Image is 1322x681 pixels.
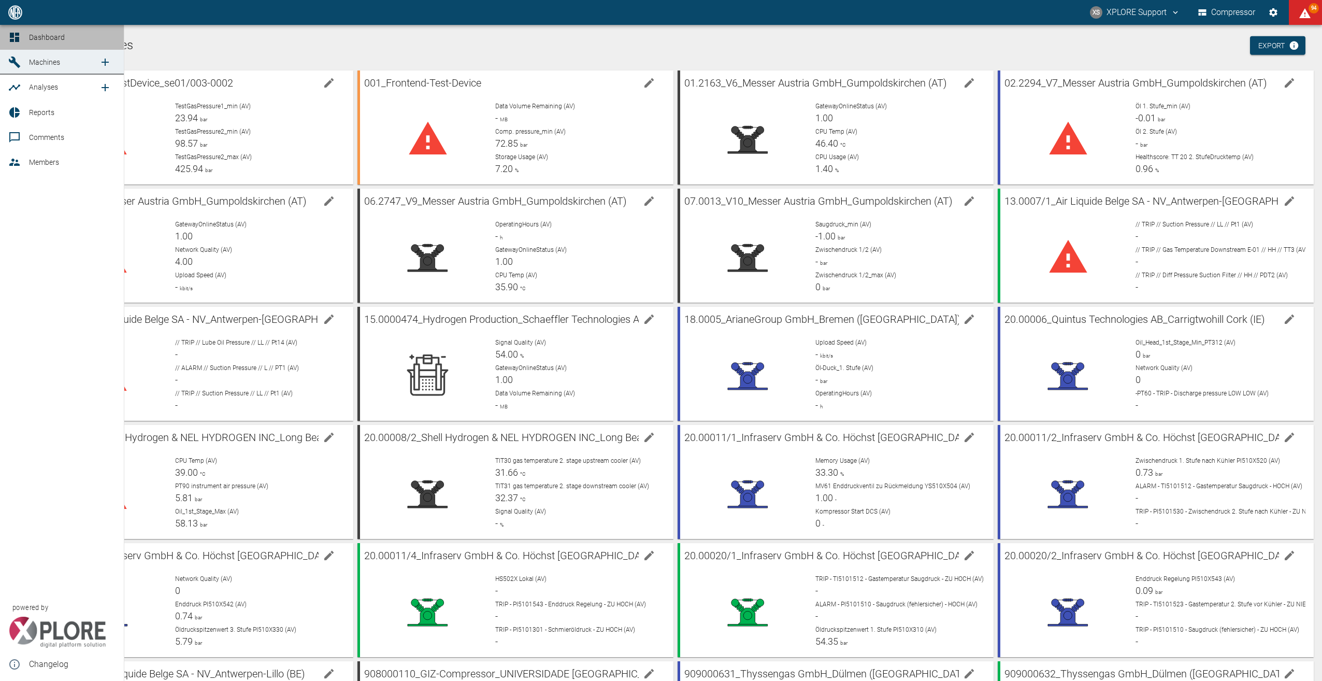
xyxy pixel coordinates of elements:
a: 20.00020/2_Infraserv GmbH & Co. Höchst [GEOGRAPHIC_DATA] (DE)_002-2000020/2edit machineEnddruck R... [998,543,1314,657]
button: edit machine [319,427,339,448]
span: Zwischendruck 1. Stufe nach Kühler PI510X520 (AV) [1136,457,1280,464]
span: GatewayOnlineStatus (AV) [815,103,887,110]
span: // TRIP // Gas Temperature Downstream E-01 // HH // TT3 (AV) [1136,246,1307,253]
span: Dashboard [29,33,65,41]
a: Export [1250,36,1305,55]
a: 20.00011/4_Infraserv GmbH & Co. Höchst [GEOGRAPHIC_DATA] (DE)_002-2000011/4edit machineHS502X Lok... [357,543,673,657]
span: MB [498,117,508,122]
span: 908000110_GIZ-Compressor_UNIVERSIDADE [GEOGRAPHIC_DATA] (BR) [364,668,692,680]
button: edit machine [639,191,659,211]
span: ALARM - TI5101512 - Gastemperatur Saugdruck - HOCH (AV) [1136,483,1302,490]
span: 0.73 [1136,467,1153,478]
button: edit machine [1279,545,1300,566]
span: Members [29,158,59,166]
button: edit machine [319,191,339,211]
span: - [495,585,498,596]
span: 98.57 [175,138,198,149]
span: bar [198,117,207,122]
span: 31.66 [495,467,518,478]
span: - [1136,231,1138,242]
span: - [1136,256,1138,267]
span: - [821,522,824,528]
span: °C [838,142,846,148]
a: 18.0005_ArianeGroup GmbH_Bremen ([GEOGRAPHIC_DATA])_xMobileedit machineUpload Speed (AV)-kbit/sÖl... [678,307,994,421]
span: h [498,235,502,240]
button: edit machine [1279,309,1300,330]
span: Enddruck PI510X542 (AV) [175,601,247,608]
span: TRIP - PI5101301 - Schmieröldruck - ZU HOCH (AV) [495,626,635,633]
span: GatewayOnlineStatus (AV) [175,221,247,228]
span: bar [1141,353,1150,359]
span: Kompressor Start DCS (AV) [815,508,890,515]
span: Network Quality (AV) [175,246,232,253]
span: Enddruck Regelung PI510X543 (AV) [1136,575,1235,583]
button: edit machine [959,191,980,211]
span: - [1136,400,1138,410]
a: 13.0007/1_Air Liquide Belge SA - NV_Antwerpen-[GEOGRAPHIC_DATA] (BE)edit machine// TRIP // Suctio... [998,189,1314,303]
span: Storage Usage (AV) [495,153,548,161]
span: 32.37 [495,492,518,503]
span: % [513,167,519,173]
button: edit machine [959,427,980,448]
span: -PT60 - TRIP - Discharge pressure LOW LOW (AV) [1136,390,1269,397]
button: edit machine [319,545,339,566]
a: 001_Frontend-Test-Deviceedit machineData Volume Remaining (AV)-MBComp. pressure_min (AV)72.85barS... [357,70,673,185]
span: bar [198,522,207,528]
span: - [175,281,178,292]
span: 46.40 [815,138,838,149]
span: - [1136,518,1138,529]
span: 1.00 [495,256,513,267]
span: 0.96 [1136,163,1153,174]
span: 01.2163_V6_Messer Austria GmbH_Gumpoldskirchen (AT) [684,77,947,89]
a: 04.2115_V8_Messer Austria GmbH_Gumpoldskirchen (AT)edit machineGatewayOnlineStatus (AV)1.00Networ... [37,189,353,303]
a: 20.00011/3_Infraserv GmbH & Co. Höchst [GEOGRAPHIC_DATA] (DE)_002-2000011/3edit machineNetwork Qu... [37,543,353,657]
span: % [833,167,839,173]
span: 5.79 [175,636,193,647]
span: Data Volume Remaining (AV) [495,390,575,397]
span: 0 [815,281,821,292]
span: - [815,349,818,360]
span: 909000631_Thyssengas GmbH_Dülmen ([GEOGRAPHIC_DATA]) [684,668,973,680]
span: Machines [29,58,60,66]
span: 02.2294_V7_Messer Austria GmbH_Gumpoldskirchen (AT) [1004,77,1267,89]
span: bar [1153,471,1162,477]
span: 20.00011/4_Infraserv GmbH & Co. Höchst [GEOGRAPHIC_DATA] (DE)_002-2000011/4 [364,549,751,562]
span: // TRIP // Suction Pressure // LL // Pt1 (AV) [1136,221,1253,228]
span: 425.94 [175,163,203,174]
span: ALARM - PI5101510 - Saugdruck (fehlersicher) - HOCH (AV) [815,601,978,608]
span: Signal Quality (AV) [495,508,546,515]
button: edit machine [959,545,980,566]
span: 20.00006_Quintus Technologies AB_Carrigtwohill Cork (IE) [1004,313,1265,325]
span: 908000047_Air Liquide Belge SA - NV_Antwerpen-Lillo (BE) [44,668,305,680]
span: TIT31 gas temperature 2. stage downstream cooler (AV) [495,483,649,490]
button: edit machine [319,309,339,330]
span: Öl 2. Stufe (AV) [1136,128,1177,135]
span: TRIP - PI5101543 - Enddruck Regelung - ZU HOCH (AV) [495,601,646,608]
button: edit machine [639,545,659,566]
a: 20.00011/2_Infraserv GmbH & Co. Höchst [GEOGRAPHIC_DATA] (DE)_002-2000011/2edit machineZwischendr... [998,425,1314,539]
span: - [833,496,837,502]
span: 23.94 [175,112,198,123]
span: MB [498,404,508,409]
button: edit machine [639,73,659,93]
span: CPU Temp (AV) [175,457,217,464]
span: bar [838,640,847,646]
button: edit machine [319,73,339,93]
span: Upload Speed (AV) [175,272,226,279]
span: - [495,636,498,647]
span: - [175,400,178,410]
span: Data Volume Remaining (AV) [495,103,575,110]
a: 02.2294_V7_Messer Austria GmbH_Gumpoldskirchen (AT)edit machineÖl 1. Stufe_min (AV)-0.01barÖl 2. ... [998,70,1314,185]
span: Comp. pressure_min (AV) [495,128,566,135]
span: kbit/s [178,286,193,291]
span: TestGasPressure1_min (AV) [175,103,251,110]
span: - [495,518,498,529]
span: 20.00011/1_Infraserv GmbH & Co. Höchst [GEOGRAPHIC_DATA] (DE)_002-2000011/1 [684,431,1071,444]
span: 04.2115_V8_Messer Austria GmbH_Gumpoldskirchen (AT) [44,195,307,207]
span: 20.00020/1_Infraserv GmbH & Co. Höchst [GEOGRAPHIC_DATA] (DE)_002-2000020/1 [684,549,1071,562]
svg: Now with HF Export [1289,40,1299,51]
span: 4.00 [175,256,193,267]
span: MV61 Enddruckventil zu Rückmeldung YS510X504 (AV) [815,483,970,490]
span: Comments [29,133,64,141]
button: edit machine [959,73,980,93]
